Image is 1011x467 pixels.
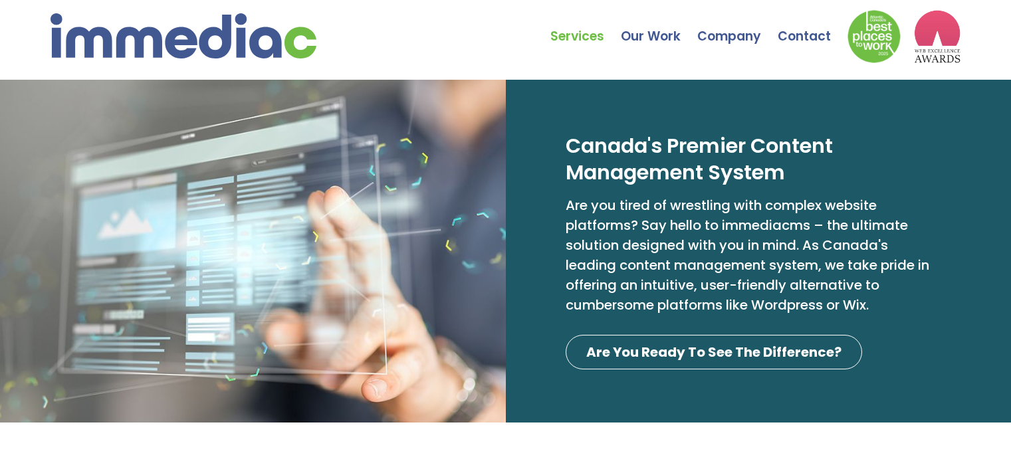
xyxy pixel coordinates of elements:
a: Contact [778,3,847,50]
img: Down [847,10,901,63]
a: Company [697,3,778,50]
img: immediac [51,13,316,58]
span: Are you tired of wrestling with complex website platforms? Say hello to immediacms – the ultimate... [566,196,929,314]
a: Are You Ready To See The Difference? [566,335,862,369]
img: logo2_wea_nobg.webp [914,10,960,63]
a: Services [550,3,621,50]
h2: Canada's Premier Content Management System [566,133,931,185]
a: Our Work [621,3,697,50]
